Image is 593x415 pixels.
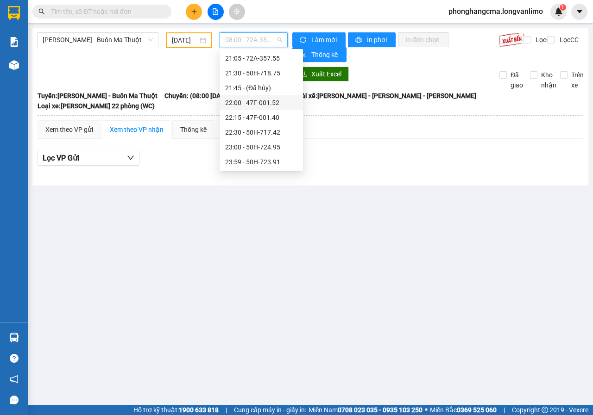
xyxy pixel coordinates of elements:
[225,68,297,78] div: 21:30 - 50H-718.75
[225,142,297,152] div: 23:00 - 50H-724.95
[575,7,584,16] span: caret-down
[45,124,93,135] div: Xem theo VP gửi
[338,406,423,414] strong: 0708 023 035 - 0935 103 250
[9,333,19,342] img: warehouse-icon
[180,124,207,135] div: Thống kê
[10,354,19,363] span: question-circle
[133,405,219,415] span: Hỗ trợ kỹ thuật:
[38,8,45,15] span: search
[537,70,560,90] span: Kho nhận
[300,37,308,44] span: sync
[10,375,19,384] span: notification
[110,124,164,135] div: Xem theo VP nhận
[457,406,497,414] strong: 0369 525 060
[172,35,198,45] input: 12/09/2025
[225,83,297,93] div: 21:45 - (Đã hủy)
[571,4,587,20] button: caret-down
[542,407,548,413] span: copyright
[229,4,245,20] button: aim
[10,396,19,404] span: message
[127,154,134,161] span: down
[398,32,448,47] button: In đơn chọn
[556,35,580,45] span: Lọc CC
[38,151,139,166] button: Lọc VP Gửi
[9,37,19,47] img: solution-icon
[8,6,20,20] img: logo-vxr
[367,35,388,45] span: In phơi
[300,51,308,59] span: bar-chart
[234,405,306,415] span: Cung cấp máy in - giấy in:
[225,157,297,167] div: 23:59 - 50H-723.91
[292,32,346,47] button: syncLàm mới
[355,37,363,44] span: printer
[292,47,347,62] button: bar-chartThống kê
[225,33,282,47] span: 08:00 - 72A-356.28
[294,67,349,81] button: downloadXuất Excel
[560,4,566,11] sup: 1
[225,112,297,123] div: 22:15 - 47F-001.40
[43,152,79,164] span: Lọc VP Gửi
[164,91,232,101] span: Chuyến: (08:00 [DATE])
[561,4,564,11] span: 1
[298,91,476,101] span: Tài xế: [PERSON_NAME] - [PERSON_NAME] - [PERSON_NAME]
[225,53,297,63] div: 21:05 - 72A-357.55
[51,6,160,17] input: Tìm tên, số ĐT hoặc mã đơn
[226,405,227,415] span: |
[38,101,155,111] span: Loại xe: [PERSON_NAME] 22 phòng (WC)
[504,405,505,415] span: |
[311,50,339,60] span: Thống kê
[208,4,224,20] button: file-add
[309,405,423,415] span: Miền Nam
[430,405,497,415] span: Miền Bắc
[212,8,219,15] span: file-add
[225,127,297,137] div: 22:30 - 50H-717.42
[507,70,527,90] span: Đã giao
[225,98,297,108] div: 22:00 - 47F-001.52
[233,8,240,15] span: aim
[38,92,158,99] b: Tuyến: [PERSON_NAME] - Buôn Ma Thuột
[348,32,396,47] button: printerIn phơi
[498,32,525,47] img: 9k=
[179,406,219,414] strong: 1900 633 818
[186,4,202,20] button: plus
[9,60,19,70] img: warehouse-icon
[191,8,197,15] span: plus
[532,35,556,45] span: Lọc CR
[568,70,587,90] span: Trên xe
[441,6,550,17] span: phonghangcma.longvanlimo
[43,33,153,47] span: Hồ Chí Minh - Buôn Ma Thuột
[311,35,338,45] span: Làm mới
[425,408,428,412] span: ⚪️
[555,7,563,16] img: icon-new-feature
